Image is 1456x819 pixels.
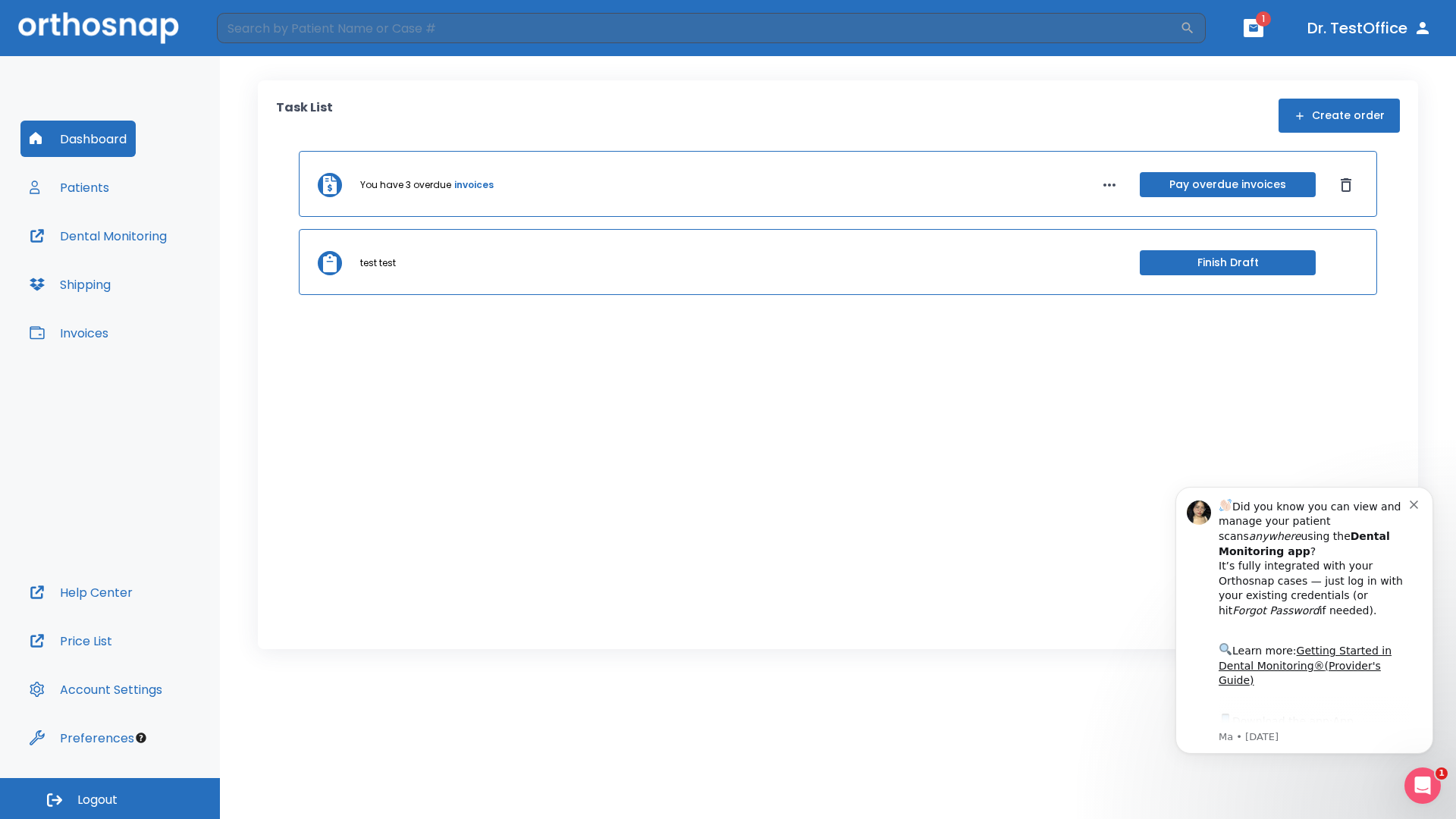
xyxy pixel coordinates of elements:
[1140,172,1316,197] button: Pay overdue invoices
[217,13,1180,43] input: Search by Patient Name or Case #
[20,623,121,659] button: Price List
[20,218,176,254] button: Dental Monitoring
[66,266,257,280] p: Message from Ma, sent 2w ago
[1140,250,1316,275] button: Finish Draft
[1256,11,1271,27] span: 1
[77,792,118,808] span: Logout
[276,99,333,133] p: Task List
[257,33,269,45] button: Dismiss notification
[20,720,143,756] button: Preferences
[1404,767,1441,804] iframe: Intercom live chat
[20,169,118,206] button: Patients
[454,178,494,192] a: invoices
[1436,767,1448,780] span: 1
[134,731,148,745] div: Tooltip anchor
[1334,173,1358,197] button: Dismiss
[360,256,396,270] p: test test
[20,574,142,610] button: Help Center
[20,121,136,157] button: Dashboard
[1153,464,1456,778] iframe: Intercom notifications message
[1279,99,1400,133] button: Create order
[20,266,120,303] button: Shipping
[20,315,118,351] button: Invoices
[66,247,257,325] div: Download the app: | ​ Let us know if you need help getting started!
[360,178,451,192] p: You have 3 overdue
[20,671,171,708] button: Account Settings
[1301,14,1438,42] button: Dr. TestOffice
[18,12,179,43] img: Orthosnap
[66,251,201,278] a: App Store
